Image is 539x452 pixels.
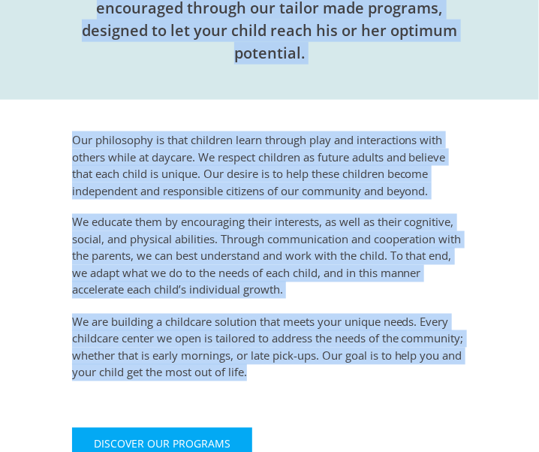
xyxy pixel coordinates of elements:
[72,314,467,381] p: We are building a childcare solution that meets your unique needs. Every childcare center we open...
[72,214,467,299] p: We educate them by encouraging their interests, as well as their cognitive, social, and physical ...
[94,438,230,450] span: Discover Our Programs
[72,131,467,199] p: Our philosophy is that children learn through play and interactions with others while at daycare....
